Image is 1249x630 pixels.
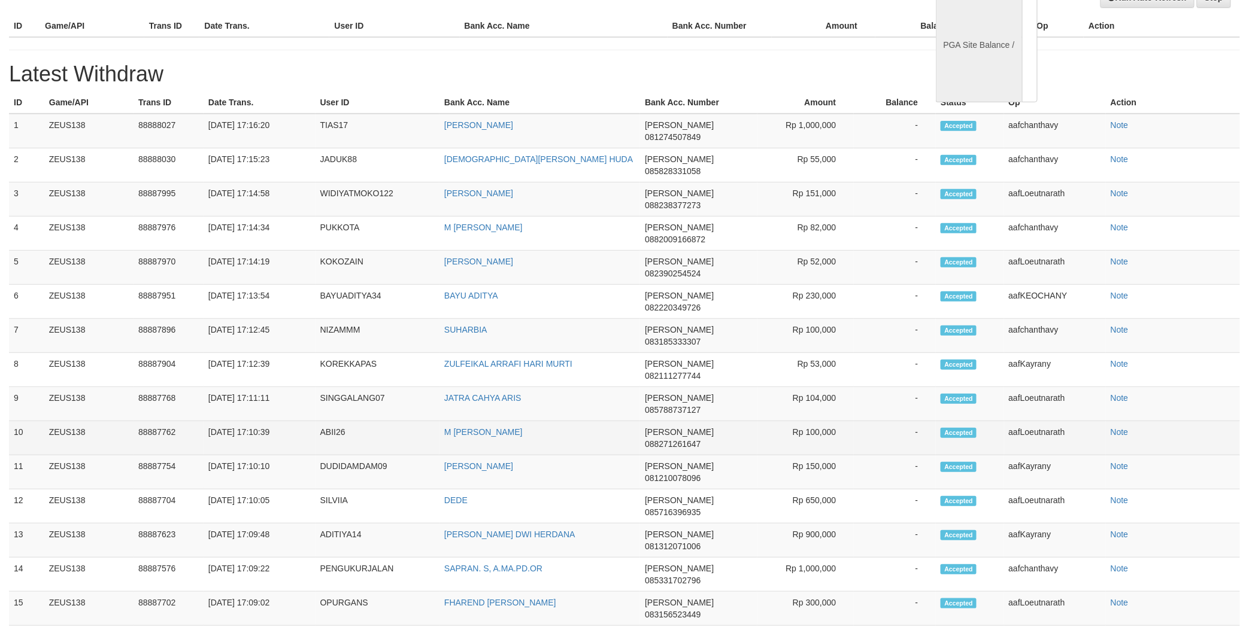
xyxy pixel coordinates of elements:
span: Accepted [941,325,977,336]
td: aafLoeutnarath [1004,387,1106,421]
a: JATRA CAHYA ARIS [444,393,522,403]
td: - [854,251,936,285]
th: Op [1004,92,1106,114]
a: SAPRAN. S, A.MA.PD.OR [444,564,542,573]
span: 082390254524 [645,269,701,278]
td: - [854,217,936,251]
a: DEDE [444,495,468,505]
td: Rp 82,000 [757,217,854,251]
td: Rp 55,000 [757,148,854,182]
span: 088271261647 [645,439,701,449]
td: ZEUS138 [44,182,134,217]
th: Action [1084,15,1240,37]
a: [PERSON_NAME] [444,188,513,198]
span: [PERSON_NAME] [645,154,714,164]
td: 8 [9,353,44,387]
td: 11 [9,455,44,489]
td: 15 [9,592,44,626]
span: [PERSON_NAME] [645,188,714,198]
td: aafchanthavy [1004,114,1106,148]
span: 088238377273 [645,200,701,210]
td: aafchanthavy [1004,319,1106,353]
td: 88888030 [134,148,204,182]
td: aafLoeutnarath [1004,251,1106,285]
td: - [854,558,936,592]
span: Accepted [941,155,977,165]
a: Note [1111,188,1129,198]
span: [PERSON_NAME] [645,564,714,573]
a: FHAREND [PERSON_NAME] [444,598,556,607]
td: TIAS17 [316,114,439,148]
td: aafKayrany [1004,524,1106,558]
span: 082111277744 [645,371,701,381]
td: ZEUS138 [44,353,134,387]
td: Rp 230,000 [757,285,854,319]
th: Game/API [40,15,144,37]
span: Accepted [941,360,977,370]
span: [PERSON_NAME] [645,598,714,607]
th: Trans ID [134,92,204,114]
td: Rp 150,000 [757,455,854,489]
td: - [854,148,936,182]
td: ZEUS138 [44,285,134,319]
span: [PERSON_NAME] [645,461,714,471]
th: Bank Acc. Number [668,15,772,37]
a: [DEMOGRAPHIC_DATA][PERSON_NAME] HUDA [444,154,633,164]
th: Amount [772,15,876,37]
span: Accepted [941,223,977,233]
td: ZEUS138 [44,455,134,489]
td: BAYUADITYA34 [316,285,439,319]
td: 88887995 [134,182,204,217]
td: Rp 1,000,000 [757,114,854,148]
span: [PERSON_NAME] [645,393,714,403]
span: [PERSON_NAME] [645,257,714,266]
td: - [854,592,936,626]
td: 88888027 [134,114,204,148]
td: - [854,387,936,421]
span: [PERSON_NAME] [645,427,714,437]
td: WIDIYATMOKO122 [316,182,439,217]
span: Accepted [941,189,977,199]
td: - [854,285,936,319]
a: Note [1111,564,1129,573]
td: Rp 52,000 [757,251,854,285]
a: [PERSON_NAME] [444,461,513,471]
td: Rp 100,000 [757,319,854,353]
td: aafLoeutnarath [1004,489,1106,524]
span: Accepted [941,564,977,574]
td: aafKayrany [1004,353,1106,387]
a: Note [1111,291,1129,300]
th: Trans ID [144,15,200,37]
a: Note [1111,223,1129,232]
th: User ID [316,92,439,114]
span: Accepted [941,394,977,404]
td: ZEUS138 [44,489,134,524]
span: [PERSON_NAME] [645,495,714,505]
th: Date Trans. [199,15,329,37]
td: 1 [9,114,44,148]
td: ADITIYA14 [316,524,439,558]
td: ZEUS138 [44,524,134,558]
h1: Latest Withdraw [9,62,1240,86]
a: [PERSON_NAME] DWI HERDANA [444,529,575,539]
a: Note [1111,359,1129,369]
th: Bank Acc. Name [460,15,668,37]
td: [DATE] 17:12:45 [204,319,316,353]
td: aafKayrany [1004,455,1106,489]
td: 88887951 [134,285,204,319]
td: ABII26 [316,421,439,455]
a: M [PERSON_NAME] [444,427,523,437]
td: [DATE] 17:10:39 [204,421,316,455]
span: Accepted [941,121,977,131]
a: M [PERSON_NAME] [444,223,523,232]
a: ZULFEIKAL ARRAFI HARI MURTI [444,359,572,369]
th: Status [936,92,1004,114]
td: - [854,353,936,387]
td: aafLoeutnarath [1004,592,1106,626]
th: Action [1106,92,1240,114]
td: 13 [9,524,44,558]
td: ZEUS138 [44,217,134,251]
td: 88887704 [134,489,204,524]
span: 081210078096 [645,473,701,483]
td: [DATE] 17:09:48 [204,524,316,558]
